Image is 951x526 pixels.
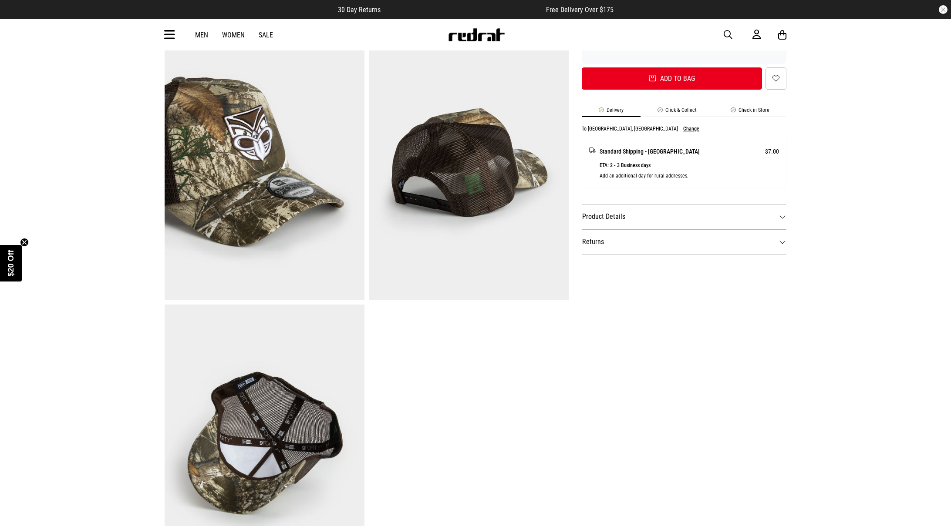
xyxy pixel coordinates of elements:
li: Click & Collect [641,107,714,117]
span: Free Delivery Over $175 [546,6,614,14]
span: 30 Day Returns [338,6,381,14]
button: Change [683,126,699,132]
img: New Era Nrl 9forty A-frame New Zealand Warriors Realtree Trucker Snapback in Brown [165,25,364,300]
a: Women [222,31,245,39]
dt: Product Details [582,204,786,229]
li: Delivery [582,107,641,117]
span: Standard Shipping - [GEOGRAPHIC_DATA] [600,146,700,157]
p: ETA: 2 - 3 Business days Add an additional day for rural addresses. [600,160,779,181]
img: Redrat logo [448,28,505,41]
iframe: Customer reviews powered by Trustpilot [398,5,529,14]
iframe: Customer reviews powered by Trustpilot [582,50,786,59]
span: $7.00 [765,146,779,157]
li: Check in Store [714,107,786,117]
p: To [GEOGRAPHIC_DATA], [GEOGRAPHIC_DATA] [582,126,678,132]
button: Close teaser [20,238,29,247]
span: $20 Off [7,250,15,276]
button: Open LiveChat chat widget [7,3,33,30]
dt: Returns [582,229,786,255]
a: Sale [259,31,273,39]
button: Add to bag [582,67,762,90]
a: Men [195,31,208,39]
img: New Era Nrl 9forty A-frame New Zealand Warriors Realtree Trucker Snapback in Brown [369,25,569,300]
